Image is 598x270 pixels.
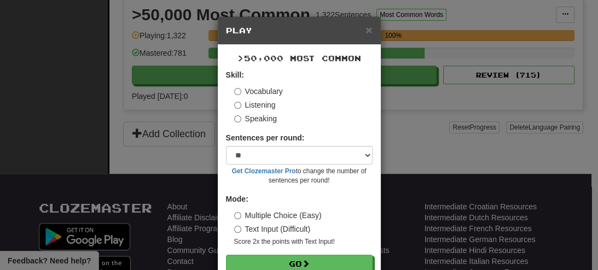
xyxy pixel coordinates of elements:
[226,195,248,203] strong: Mode:
[234,115,241,122] input: Speaking
[234,102,241,109] input: Listening
[234,224,311,234] label: Text Input (Difficult)
[234,86,283,97] label: Vocabulary
[226,132,305,143] label: Sentences per round:
[232,167,296,175] a: Get Clozemaster Pro
[226,71,244,79] strong: Skill:
[226,167,373,185] small: to change the number of sentences per round!
[237,54,361,63] span: >50,000 Most Common
[226,25,373,36] h5: Play
[365,24,372,36] span: ×
[234,88,241,95] input: Vocabulary
[234,210,322,221] label: Multiple Choice (Easy)
[234,226,241,233] input: Text Input (Difficult)
[365,24,372,36] button: Close
[234,237,373,246] small: Score 2x the points with Text Input !
[234,113,277,124] label: Speaking
[234,212,241,219] input: Multiple Choice (Easy)
[234,99,276,110] label: Listening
